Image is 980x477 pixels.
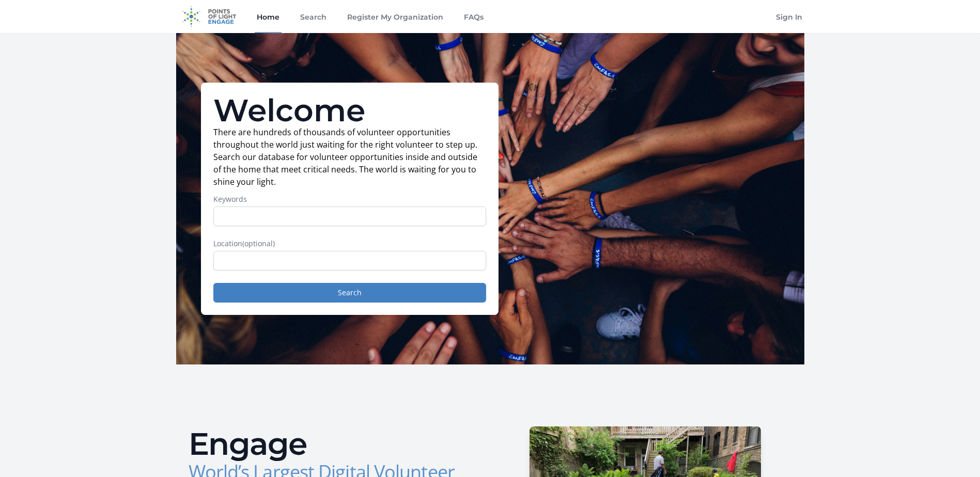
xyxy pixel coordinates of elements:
[242,239,275,248] span: (optional)
[213,126,486,188] p: There are hundreds of thousands of volunteer opportunities throughout the world just waiting for ...
[213,95,486,126] h1: Welcome
[189,428,482,459] h2: Engage
[213,239,486,249] label: Location
[213,194,486,204] label: Keywords
[213,283,486,303] button: Search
